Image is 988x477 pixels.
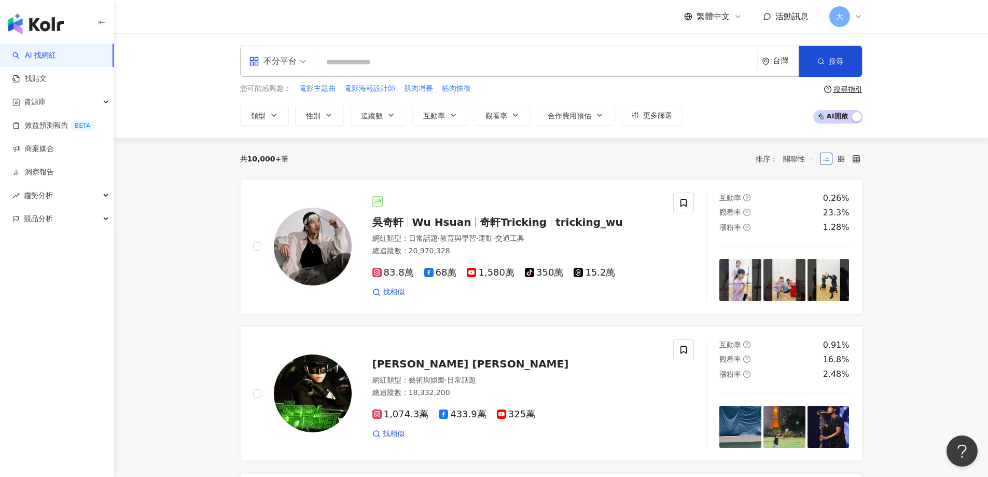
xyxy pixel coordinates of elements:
[555,216,623,228] span: tricking_wu
[372,375,661,386] div: 網紅類型 ：
[372,388,661,398] div: 總追蹤數 ： 18,332,200
[274,355,352,432] img: KOL Avatar
[756,151,820,167] div: 排序：
[344,84,395,94] span: 電影海報設計師
[24,90,46,114] span: 資源庫
[525,267,563,278] span: 350萬
[743,371,750,378] span: question-circle
[548,112,591,120] span: 合作費用預估
[412,216,471,228] span: Wu Hsuan
[743,341,750,348] span: question-circle
[475,105,531,126] button: 觀看率
[439,409,486,420] span: 433.9萬
[240,326,862,461] a: KOL Avatar[PERSON_NAME] [PERSON_NAME]網紅類型：藝術與娛樂·日常話題總追蹤數：18,332,2001,074.3萬433.9萬325萬找相似互動率questi...
[404,84,433,94] span: 肌肉增長
[823,369,850,380] div: 2.48%
[773,57,799,65] div: 台灣
[240,105,289,126] button: 類型
[493,234,495,242] span: ·
[383,287,405,297] span: 找相似
[808,259,850,301] img: post-image
[251,112,266,120] span: 類型
[823,193,850,204] div: 0.26%
[372,216,403,228] span: 吳奇軒
[719,355,741,363] span: 觀看率
[743,194,750,201] span: question-circle
[485,112,507,120] span: 觀看率
[372,234,661,244] div: 網紅類型 ：
[823,207,850,219] div: 23.3%
[621,105,683,126] button: 更多篩選
[480,216,547,228] span: 奇軒Tricking
[372,267,414,278] span: 83.8萬
[763,259,805,301] img: post-image
[440,234,476,242] span: 教育與學習
[12,74,47,84] a: 找貼文
[299,83,336,94] button: 電影主題曲
[12,167,54,178] a: 洞察報告
[829,57,843,65] span: 搜尋
[808,406,850,448] img: post-image
[537,105,615,126] button: 合作費用預估
[12,50,56,61] a: searchAI 找網紅
[372,409,429,420] span: 1,074.3萬
[476,234,478,242] span: ·
[763,406,805,448] img: post-image
[719,223,741,231] span: 漲粉率
[409,376,445,384] span: 藝術與娛樂
[783,151,814,167] span: 關聯性
[719,208,741,216] span: 觀看率
[719,194,741,202] span: 互動率
[497,409,535,420] span: 325萬
[372,429,405,439] a: 找相似
[719,370,741,378] span: 漲粉率
[719,259,761,301] img: post-image
[8,13,64,34] img: logo
[697,11,730,22] span: 繁體中文
[643,111,672,119] span: 更多篩選
[383,429,405,439] span: 找相似
[295,105,344,126] button: 性別
[447,376,476,384] span: 日常話題
[467,267,514,278] span: 1,580萬
[412,105,468,126] button: 互動率
[372,287,405,297] a: 找相似
[274,208,352,285] img: KOL Avatar
[442,84,471,94] span: 筋肉恢復
[409,234,438,242] span: 日常話題
[574,267,615,278] span: 15.2萬
[24,207,53,230] span: 競品分析
[249,56,259,66] span: appstore
[823,222,850,233] div: 1.28%
[743,224,750,231] span: question-circle
[438,234,440,242] span: ·
[799,46,862,77] button: 搜尋
[306,112,321,120] span: 性別
[823,354,850,365] div: 16.8%
[350,105,406,126] button: 追蹤數
[833,85,862,93] div: 搜尋指引
[299,84,336,94] span: 電影主題曲
[743,356,750,363] span: question-circle
[775,11,809,21] span: 活動訊息
[12,144,54,154] a: 商案媒合
[423,112,445,120] span: 互動率
[743,209,750,216] span: question-circle
[719,406,761,448] img: post-image
[478,234,493,242] span: 運動
[762,58,770,65] span: environment
[372,358,569,370] span: [PERSON_NAME] [PERSON_NAME]
[836,11,843,22] span: 大
[240,155,289,163] div: 共 筆
[361,112,383,120] span: 追蹤數
[719,340,741,349] span: 互動率
[249,53,297,70] div: 不分平台
[344,83,396,94] button: 電影海報設計師
[424,267,457,278] span: 68萬
[824,86,831,93] span: question-circle
[247,155,282,163] span: 10,000+
[240,84,291,94] span: 您可能感興趣：
[372,246,661,256] div: 總追蹤數 ： 20,970,328
[24,184,53,207] span: 趨勢分析
[12,120,94,131] a: 效益預測報告BETA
